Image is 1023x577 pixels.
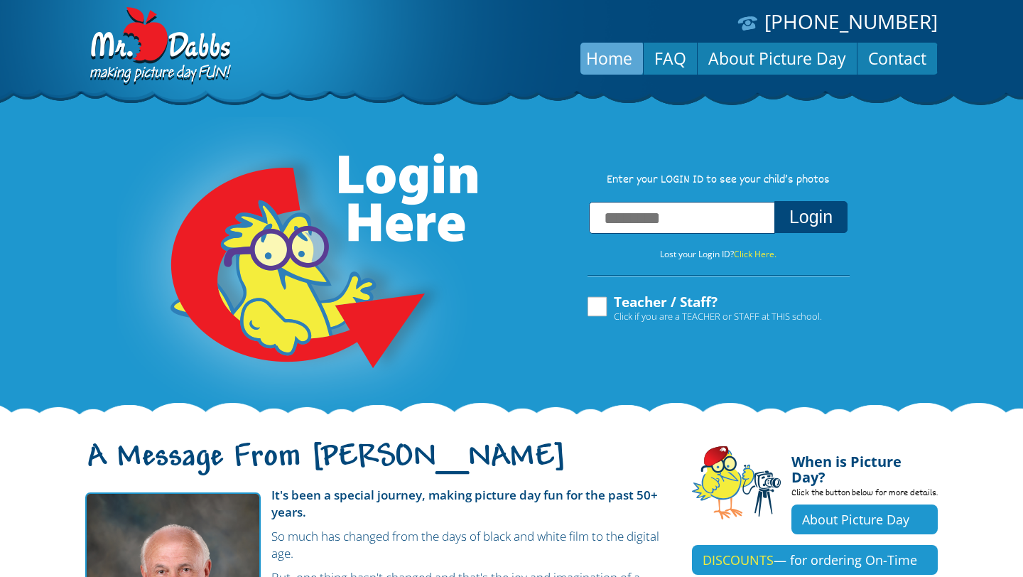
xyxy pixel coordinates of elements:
strong: It's been a special journey, making picture day fun for the past 50+ years. [271,487,658,520]
a: Contact [857,41,937,75]
a: About Picture Day [791,505,938,534]
p: So much has changed from the days of black and white film to the digital age. [85,528,671,562]
p: Click the button below for more details. [791,485,938,505]
h4: When is Picture Day? [791,446,938,485]
img: Dabbs Company [85,7,233,87]
label: Teacher / Staff? [585,295,822,322]
a: About Picture Day [698,41,857,75]
h1: A Message From [PERSON_NAME] [85,451,671,481]
button: Login [774,201,848,233]
a: FAQ [644,41,697,75]
a: Home [575,41,643,75]
img: Login Here [117,117,480,416]
a: Click Here. [734,248,776,260]
span: Click if you are a TEACHER or STAFF at THIS school. [614,309,822,323]
span: DISCOUNTS [703,551,774,568]
p: Enter your LOGIN ID to see your child’s photos [573,173,864,188]
p: Lost your Login ID? [573,247,864,262]
a: [PHONE_NUMBER] [764,8,938,35]
a: DISCOUNTS— for ordering On-Time [692,545,938,575]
